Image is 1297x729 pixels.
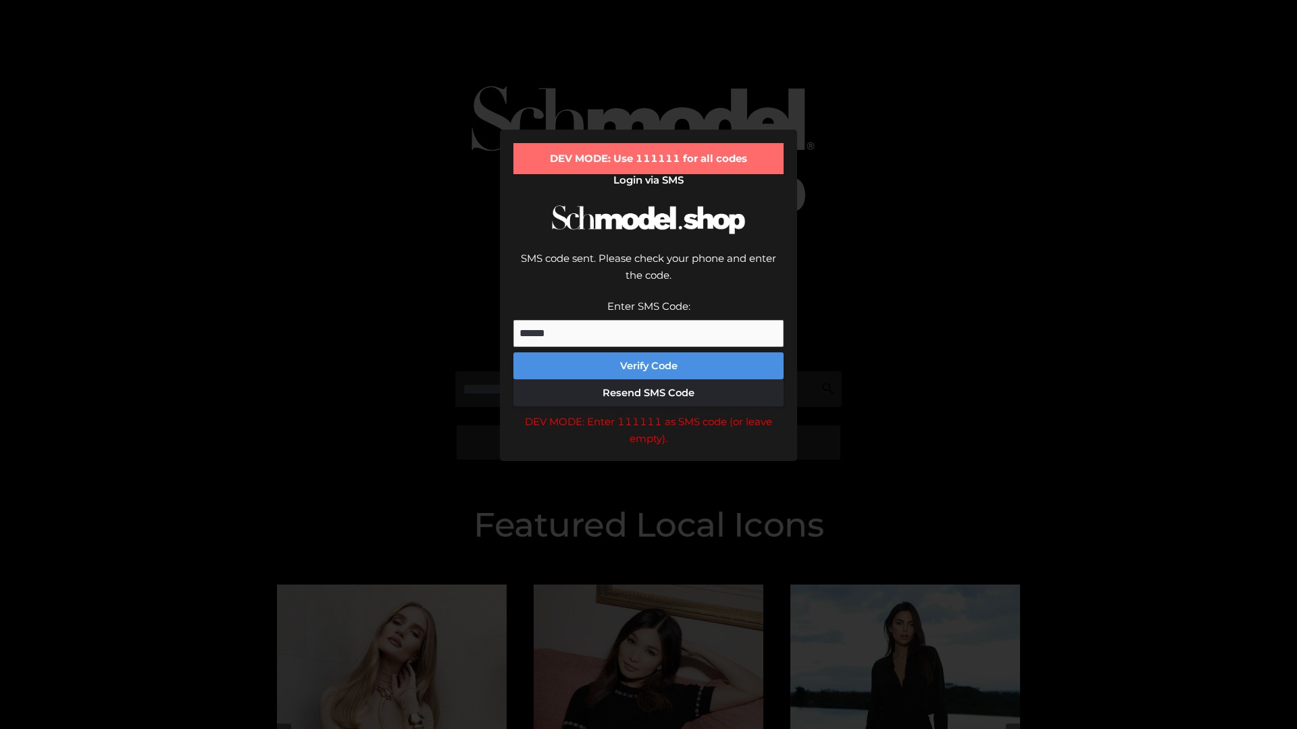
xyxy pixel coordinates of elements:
button: Verify Code [513,352,784,379]
h2: Login via SMS [513,174,784,186]
label: Enter SMS Code: [607,300,690,313]
div: SMS code sent. Please check your phone and enter the code. [513,250,784,298]
img: Schmodel Logo [547,193,750,246]
button: Resend SMS Code [513,379,784,406]
div: DEV MODE: Enter 111111 as SMS code (or leave empty). [513,413,784,448]
div: DEV MODE: Use 111111 for all codes [513,143,784,174]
